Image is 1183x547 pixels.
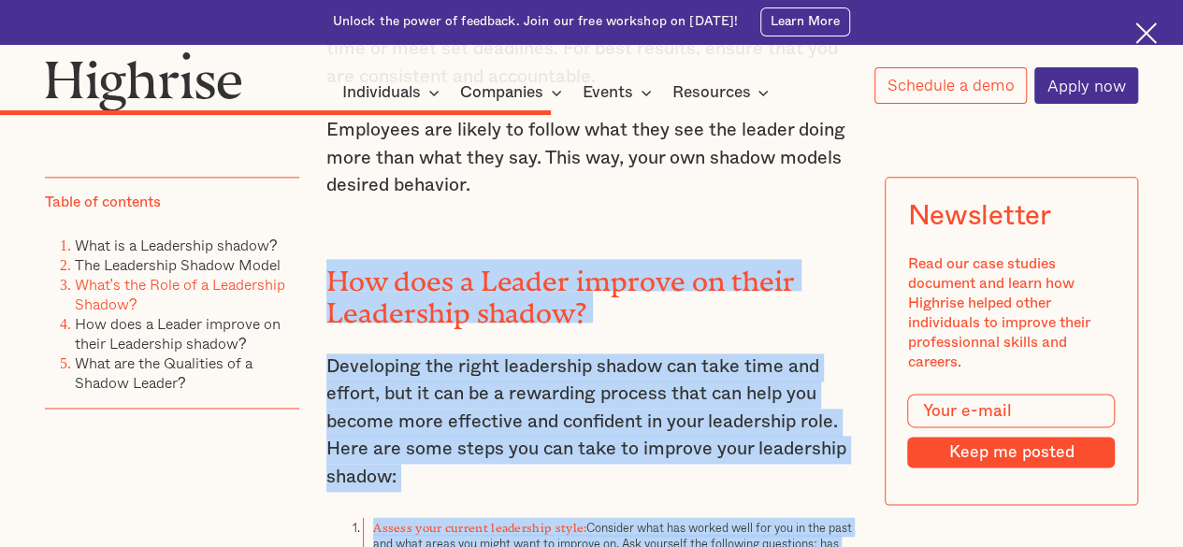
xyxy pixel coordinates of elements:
a: Learn More [760,7,851,36]
div: Events [583,81,657,104]
div: Resources [671,81,750,104]
p: Employees are likely to follow what they see the leader doing more than what they say. This way, ... [326,117,858,200]
div: Newsletter [907,200,1050,232]
div: Table of contents [45,193,161,212]
a: Schedule a demo [874,67,1027,104]
input: Your e-mail [907,395,1115,428]
div: Read our case studies document and learn how Highrise helped other individuals to improve their p... [907,254,1115,372]
a: How does a Leader improve on their Leadership shadow? [75,313,281,355]
div: Resources [671,81,774,104]
div: Individuals [342,81,421,104]
input: Keep me posted [907,437,1115,468]
a: What's the Role of a Leadership Shadow? [75,274,285,316]
img: Highrise logo [45,51,242,111]
a: What are the Qualities of a Shadow Leader? [75,353,252,395]
a: The Leadership Shadow Model [75,254,281,277]
div: Individuals [342,81,445,104]
img: Cross icon [1135,22,1157,44]
p: Developing the right leadership shadow can take time and effort, but it can be a rewarding proces... [326,353,858,492]
form: Modal Form [907,395,1115,468]
div: Unlock the power of feedback. Join our free workshop on [DATE]! [333,13,739,31]
a: Apply now [1034,67,1138,104]
strong: Assess your current leadership style: [373,521,586,528]
div: Companies [460,81,543,104]
div: Events [583,81,633,104]
a: What is a Leadership shadow? [75,235,278,257]
h2: How does a Leader improve on their Leadership shadow? [326,259,858,322]
div: Companies [460,81,568,104]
